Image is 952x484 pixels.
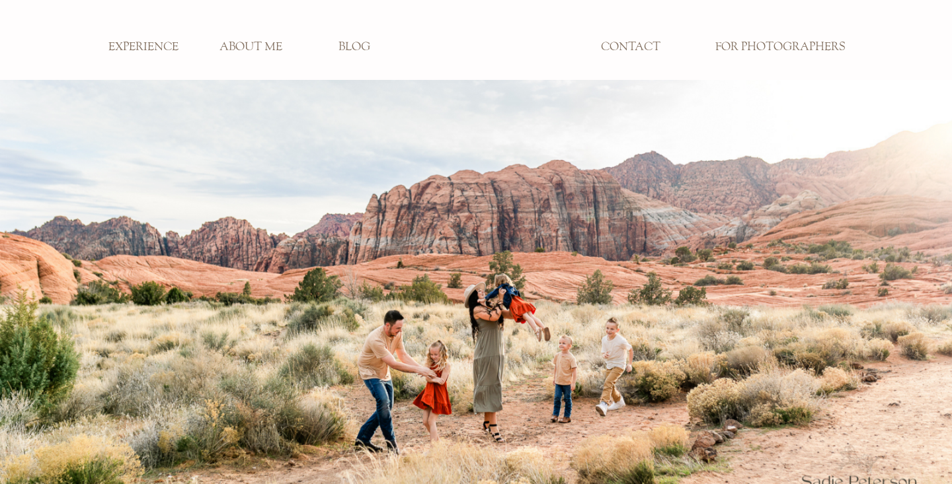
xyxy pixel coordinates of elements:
[587,40,674,55] a: CONTACT
[100,40,187,55] a: EXPERIENCE
[207,40,294,55] a: ABOUT ME
[311,40,398,55] a: BLOG
[705,40,854,55] a: FOR PHOTOGRAPHERS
